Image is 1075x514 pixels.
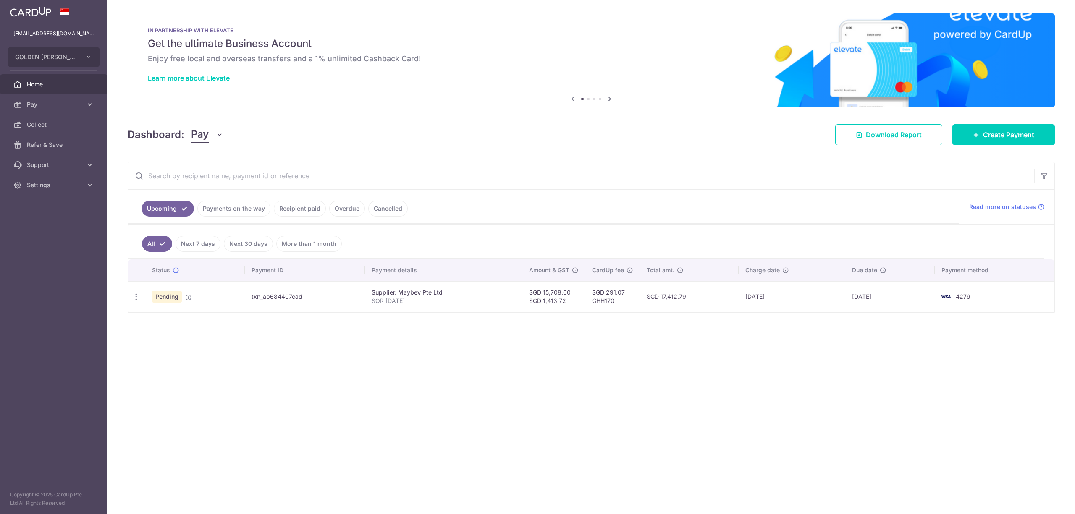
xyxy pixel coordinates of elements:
[191,127,223,143] button: Pay
[983,130,1034,140] span: Create Payment
[128,127,184,142] h4: Dashboard:
[148,27,1035,34] p: IN PARTNERSHIP WITH ELEVATE
[10,7,51,17] img: CardUp
[191,127,209,143] span: Pay
[522,281,585,312] td: SGD 15,708.00 SGD 1,413.72
[745,266,780,274] span: Charge date
[640,281,739,312] td: SGD 17,412.79
[585,281,640,312] td: SGD 291.07 GHH170
[969,203,1044,211] a: Read more on statuses
[148,37,1035,50] h5: Get the ultimate Business Account
[365,259,522,281] th: Payment details
[176,236,220,252] a: Next 7 days
[27,100,82,109] span: Pay
[152,291,182,303] span: Pending
[952,124,1055,145] a: Create Payment
[15,53,77,61] span: GOLDEN [PERSON_NAME] MARKETING
[27,161,82,169] span: Support
[27,80,82,89] span: Home
[852,266,877,274] span: Due date
[276,236,342,252] a: More than 1 month
[592,266,624,274] span: CardUp fee
[274,201,326,217] a: Recipient paid
[142,201,194,217] a: Upcoming
[13,29,94,38] p: [EMAIL_ADDRESS][DOMAIN_NAME]
[835,124,942,145] a: Download Report
[152,266,170,274] span: Status
[937,292,954,302] img: Bank Card
[148,54,1035,64] h6: Enjoy free local and overseas transfers and a 1% unlimited Cashback Card!
[142,236,172,252] a: All
[845,281,935,312] td: [DATE]
[372,288,516,297] div: Supplier. Maybev Pte Ltd
[27,181,82,189] span: Settings
[8,47,100,67] button: GOLDEN [PERSON_NAME] MARKETING
[935,259,1054,281] th: Payment method
[148,74,230,82] a: Learn more about Elevate
[224,236,273,252] a: Next 30 days
[647,266,674,274] span: Total amt.
[866,130,922,140] span: Download Report
[197,201,270,217] a: Payments on the way
[27,141,82,149] span: Refer & Save
[969,203,1036,211] span: Read more on statuses
[128,13,1055,107] img: Renovation banner
[956,293,970,300] span: 4279
[128,162,1034,189] input: Search by recipient name, payment id or reference
[372,297,516,305] p: SOR [DATE]
[368,201,408,217] a: Cancelled
[529,266,569,274] span: Amount & GST
[739,281,845,312] td: [DATE]
[329,201,365,217] a: Overdue
[245,259,365,281] th: Payment ID
[245,281,365,312] td: txn_ab684407cad
[27,120,82,129] span: Collect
